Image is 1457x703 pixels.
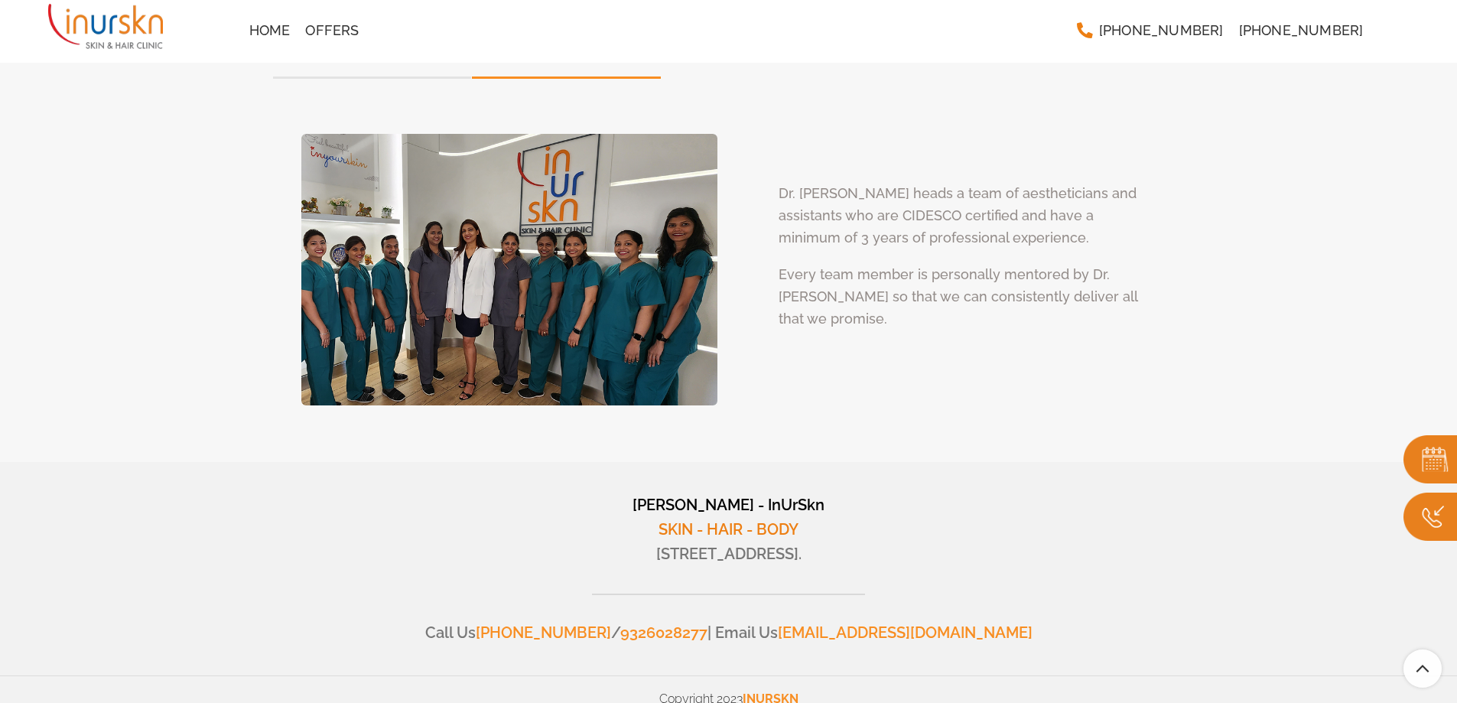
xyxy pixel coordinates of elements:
a: [PHONE_NUMBER] [1231,15,1371,46]
p: [PERSON_NAME] - InUrSkn [273,493,1185,542]
span: [PHONE_NUMBER] [1099,24,1224,37]
p: Call Us / | Email Us [273,620,1185,645]
a: [EMAIL_ADDRESS][DOMAIN_NAME] [778,623,1033,642]
p: Every team member is personally mentored by Dr. [PERSON_NAME] so that we can consistently deliver... [779,264,1156,330]
a: 9326028277 [620,623,707,642]
p: Dr. [PERSON_NAME] heads a team of aestheticians and assistants who are CIDESCO certified and have... [779,183,1156,249]
a: Offers [298,15,366,46]
a: [PHONE_NUMBER] [476,623,611,642]
a: [PHONE_NUMBER] [1068,15,1231,46]
span: Home [249,24,291,37]
span: SKIN - HAIR - BODY [659,520,798,539]
img: team [301,134,717,405]
a: Home [242,15,298,46]
a: Scroll To Top [1403,649,1442,688]
span: [PHONE_NUMBER] [1239,24,1364,37]
span: Offers [305,24,359,37]
p: [STREET_ADDRESS]. [273,542,1185,566]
